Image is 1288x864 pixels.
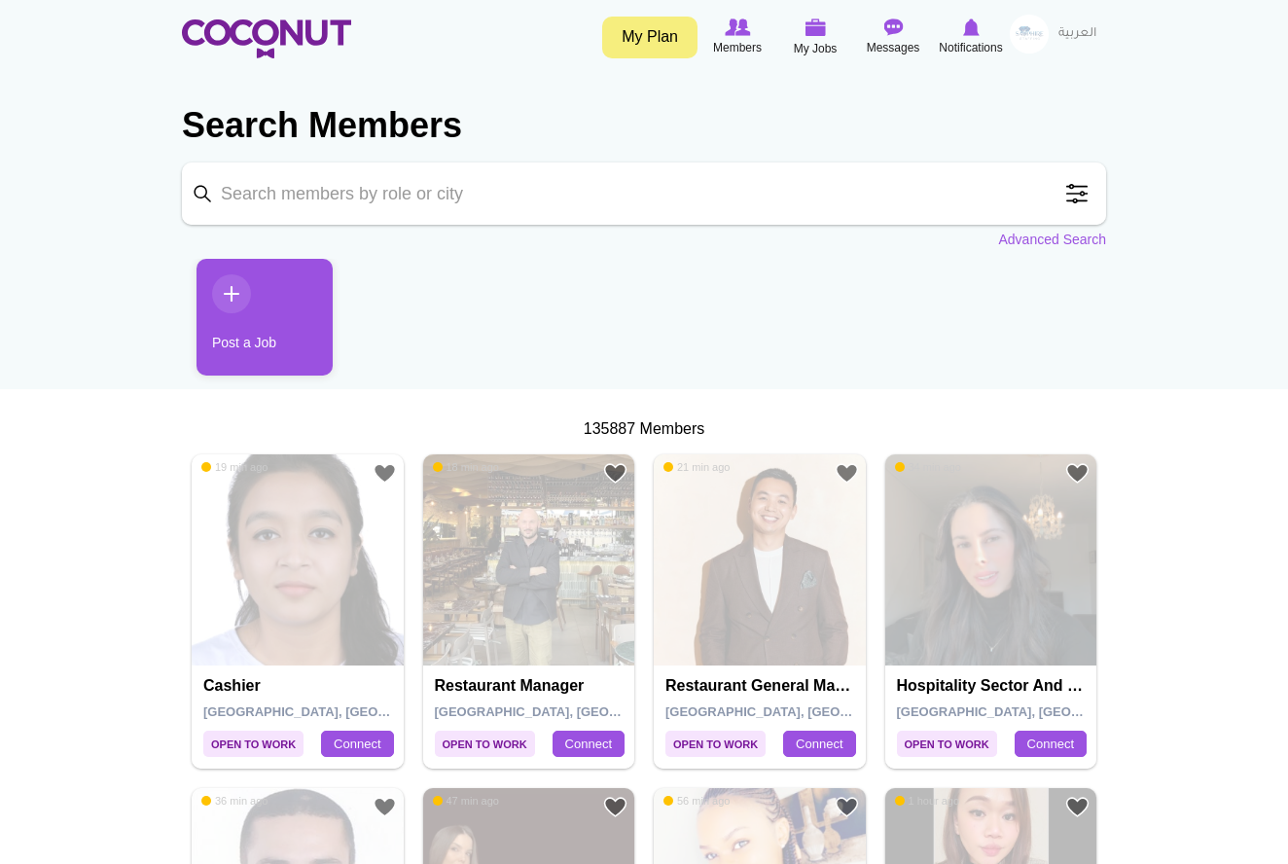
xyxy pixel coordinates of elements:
[435,677,628,695] h4: Restaurant Manager
[932,15,1010,59] a: Notifications Notifications
[939,38,1002,57] span: Notifications
[895,460,961,474] span: 34 min ago
[897,731,997,757] span: Open to Work
[1015,731,1087,758] a: Connect
[963,18,980,36] img: Notifications
[201,460,268,474] span: 19 min ago
[1065,795,1090,819] a: Add to Favourites
[835,461,859,486] a: Add to Favourites
[1049,15,1106,54] a: العربية
[203,704,481,719] span: [GEOGRAPHIC_DATA], [GEOGRAPHIC_DATA]
[665,677,859,695] h4: Restaurant General Manager (Pre-Opening)
[182,418,1106,441] div: 135887 Members
[182,19,351,58] img: Home
[182,102,1106,149] h2: Search Members
[663,794,730,808] span: 56 min ago
[725,18,750,36] img: Browse Members
[373,461,397,486] a: Add to Favourites
[998,230,1106,249] a: Advanced Search
[883,18,903,36] img: Messages
[182,259,318,390] li: 1 / 1
[603,795,627,819] a: Add to Favourites
[665,731,766,757] span: Open to Work
[433,794,499,808] span: 47 min ago
[553,731,625,758] a: Connect
[182,162,1106,225] input: Search members by role or city
[321,731,393,758] a: Connect
[203,731,304,757] span: Open to Work
[663,460,730,474] span: 21 min ago
[435,731,535,757] span: Open to Work
[713,38,762,57] span: Members
[603,461,627,486] a: Add to Favourites
[433,460,499,474] span: 18 min ago
[602,17,698,58] a: My Plan
[854,15,932,59] a: Messages Messages
[698,15,776,59] a: Browse Members Members
[897,704,1174,719] span: [GEOGRAPHIC_DATA], [GEOGRAPHIC_DATA]
[435,704,712,719] span: [GEOGRAPHIC_DATA], [GEOGRAPHIC_DATA]
[776,15,854,60] a: My Jobs My Jobs
[197,259,333,376] a: Post a Job
[1065,461,1090,486] a: Add to Favourites
[835,795,859,819] a: Add to Favourites
[201,794,268,808] span: 36 min ago
[373,795,397,819] a: Add to Favourites
[895,794,960,808] span: 1 hour ago
[867,38,920,57] span: Messages
[665,704,943,719] span: [GEOGRAPHIC_DATA], [GEOGRAPHIC_DATA]
[805,18,826,36] img: My Jobs
[897,677,1091,695] h4: Hospitality sector and Marketing Support
[794,39,838,58] span: My Jobs
[203,677,397,695] h4: Cashier
[783,731,855,758] a: Connect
